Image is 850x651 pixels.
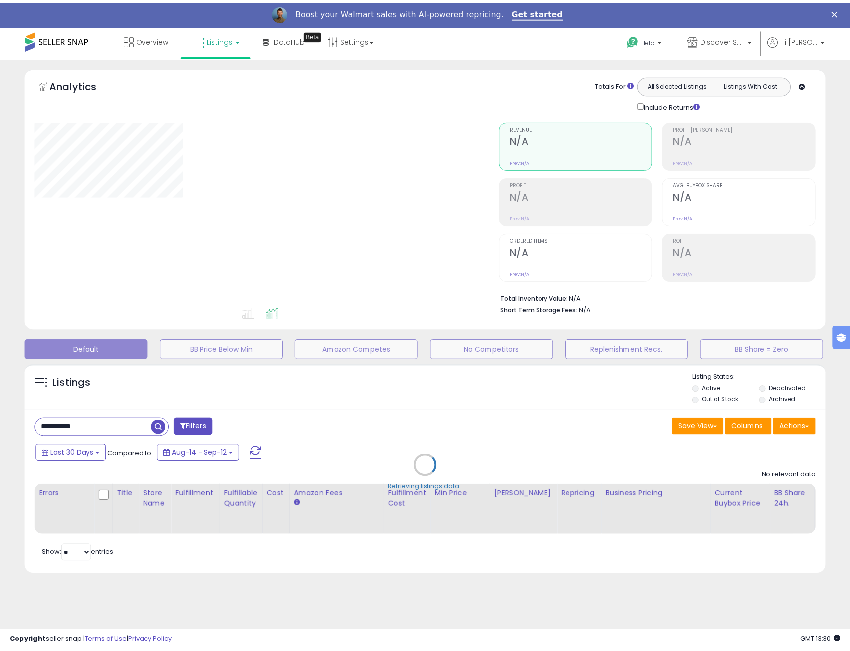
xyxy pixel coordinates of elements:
[584,305,596,314] span: N/A
[679,246,822,260] h2: N/A
[647,36,660,45] span: Help
[679,238,822,243] span: ROI
[635,99,718,111] div: Include Returns
[514,134,657,148] h2: N/A
[600,80,639,90] div: Totals For
[514,159,534,165] small: Prev: N/A
[514,126,657,131] span: Revenue
[25,339,149,359] button: Default
[516,7,567,18] a: Get started
[706,339,830,359] button: BB Share = Zero
[839,9,849,15] div: Close
[514,182,657,187] span: Profit
[679,190,822,204] h2: N/A
[306,30,324,40] div: Tooltip anchor
[209,35,235,45] span: Listings
[706,35,751,45] span: Discover Savings
[505,291,815,303] li: N/A
[514,271,534,277] small: Prev: N/A
[514,190,657,204] h2: N/A
[774,35,832,57] a: Hi [PERSON_NAME]
[137,35,170,45] span: Overview
[720,78,794,91] button: Listings With Cost
[514,215,534,221] small: Prev: N/A
[624,26,677,57] a: Help
[679,271,698,277] small: Prev: N/A
[323,25,384,55] a: Settings
[679,126,822,131] span: Profit [PERSON_NAME]
[787,35,825,45] span: Hi [PERSON_NAME]
[391,483,466,492] div: Retrieving listings data..
[298,7,508,17] div: Boost your Walmart sales with AI-powered repricing.
[505,305,582,314] b: Short Term Storage Fees:
[161,339,285,359] button: BB Price Below Min
[297,339,421,359] button: Amazon Competes
[505,294,572,302] b: Total Inventory Value:
[276,35,307,45] span: DataHub
[570,339,694,359] button: Replenishment Recs.
[50,78,117,94] h5: Analytics
[117,25,177,55] a: Overview
[679,159,698,165] small: Prev: N/A
[258,25,315,55] a: DataHub
[514,246,657,260] h2: N/A
[186,25,249,55] a: Listings
[514,238,657,243] span: Ordered Items
[679,182,822,187] span: Avg. Buybox Share
[686,25,766,57] a: Discover Savings
[632,34,644,46] i: Get Help
[679,215,698,221] small: Prev: N/A
[274,4,290,20] img: Profile image for Adrian
[434,339,558,359] button: No Competitors
[679,134,822,148] h2: N/A
[646,78,720,91] button: All Selected Listings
